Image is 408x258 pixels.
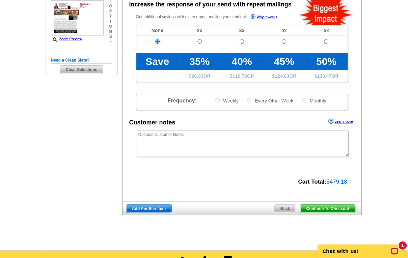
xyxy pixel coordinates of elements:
td: 2x [179,25,221,36]
label: Weekly [215,97,239,104]
td: $ Off [263,70,305,82]
span: i [109,19,112,24]
label: Monthly [301,97,326,104]
td: 35% [179,53,221,70]
span: 138.47 [317,73,331,79]
p: Get additional savings with every repeat mailing you send out. [136,13,292,21]
span: n [109,29,112,34]
td: 45% [263,53,305,70]
a: Back [274,204,296,213]
td: None [136,25,179,36]
img: small-thumb.jpg [51,0,104,36]
span: Add Another Item [126,205,171,213]
td: 3x [221,25,263,36]
a: Why it works [250,14,277,21]
iframe: LiveChat chat widget [313,237,408,258]
td: 5x [305,25,347,36]
td: 40% [221,53,263,70]
span: Clear Selections [60,66,103,74]
div: Customer notes [129,118,175,127]
span: p [109,9,112,14]
a: Learn more [328,119,353,124]
strong: Cart Total: [298,179,326,185]
a: Add Another Item [126,204,172,213]
td: $ Off [221,70,263,82]
span: o [109,4,112,9]
span: » [109,39,112,44]
input: Every Other Week [247,98,251,102]
span: t [109,14,112,19]
span: s [109,34,112,39]
span: Frequency: [167,98,196,103]
td: $ Off [179,70,221,82]
span: 124.63 [275,73,289,79]
label: Every Other Week [246,97,293,104]
td: $ Off [305,70,347,82]
span: Back [275,205,296,213]
td: Save [136,53,179,70]
span: Continue To Checkout [300,205,355,213]
input: Weekly [215,98,220,102]
span: o [109,24,112,29]
span: 96.93 [192,73,203,79]
a: Zoom Preview [51,37,82,41]
input: Monthly [302,98,306,102]
td: 4x [263,25,305,36]
td: 50% [305,53,347,70]
h5: Need a Clean Slate? [51,57,112,64]
span: $479.18 [326,179,347,185]
span: 110.78 [233,73,247,79]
